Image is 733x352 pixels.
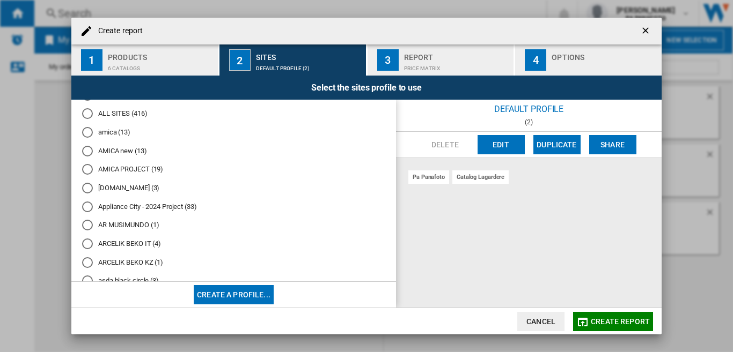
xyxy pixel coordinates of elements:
div: Options [552,49,657,60]
md-radio-button: AMICA PROJECT (19) [82,164,385,175]
div: 2 [229,49,251,71]
button: 1 Products 6 catalogs [71,44,219,76]
button: Cancel [517,312,565,331]
md-radio-button: amica (13) [82,128,385,138]
md-radio-button: ARCELIK BEKO KZ (1) [82,257,385,267]
md-radio-button: Appliance City - 2024 Project (33) [82,201,385,212]
button: 3 Report Price Matrix [368,44,515,76]
md-radio-button: asda black circle (3) [82,276,385,286]
div: Default profile [396,100,662,118]
md-radio-button: ARCELIK BEKO IT (4) [82,239,385,249]
button: Share [589,135,636,154]
ng-md-icon: getI18NText('BUTTONS.CLOSE_DIALOG') [640,25,653,38]
div: Report [404,49,510,60]
div: Products [108,49,214,60]
div: Sites [256,49,362,60]
md-radio-button: AMICA new (13) [82,146,385,156]
div: Price Matrix [404,60,510,71]
button: Create report [573,312,653,331]
h4: Create report [93,26,143,36]
button: Duplicate [533,135,581,154]
md-radio-button: AO.COM (3) [82,183,385,193]
button: 4 Options [515,44,662,76]
div: pa panafoto [408,170,449,184]
div: 4 [525,49,546,71]
div: 1 [81,49,102,71]
div: Select the sites profile to use [71,76,662,100]
span: Create report [591,317,650,326]
div: catalog lagardere [452,170,509,184]
button: Edit [478,135,525,154]
button: getI18NText('BUTTONS.CLOSE_DIALOG') [636,20,657,42]
button: Delete [422,135,469,154]
div: Default profile (2) [256,60,362,71]
div: (2) [396,118,662,126]
md-radio-button: AR MUSIMUNDO (1) [82,220,385,230]
button: 2 Sites Default profile (2) [219,44,367,76]
md-radio-button: ALL SITES (416) [82,109,385,119]
md-radio-button: ALL SITE COMPUTERS (667) [82,90,385,100]
div: 3 [377,49,399,71]
div: 6 catalogs [108,60,214,71]
button: Create a profile... [194,285,274,304]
